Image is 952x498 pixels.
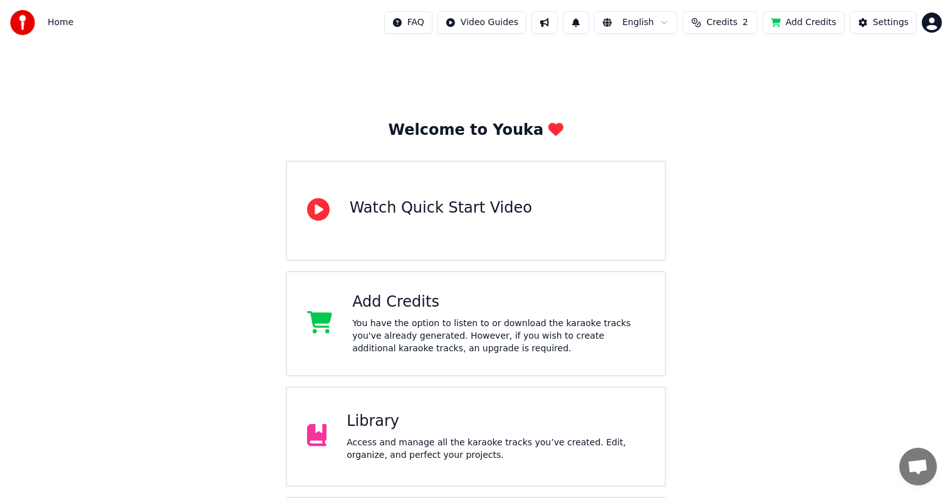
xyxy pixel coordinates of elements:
div: Watch Quick Start Video [350,198,532,218]
button: Credits2 [683,11,758,34]
button: FAQ [384,11,432,34]
span: Credits [706,16,737,29]
nav: breadcrumb [48,16,73,29]
div: You have the option to listen to or download the karaoke tracks you've already generated. However... [352,317,645,355]
button: Add Credits [763,11,845,34]
div: Add Credits [352,292,645,312]
div: Library [347,411,645,432]
div: Access and manage all the karaoke tracks you’ve created. Edit, organize, and perfect your projects. [347,437,645,462]
div: Settings [873,16,909,29]
div: Welcome to Youka [389,120,564,140]
div: Open chat [899,448,937,485]
span: Home [48,16,73,29]
span: 2 [743,16,748,29]
img: youka [10,10,35,35]
button: Video Guides [437,11,526,34]
button: Settings [850,11,917,34]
